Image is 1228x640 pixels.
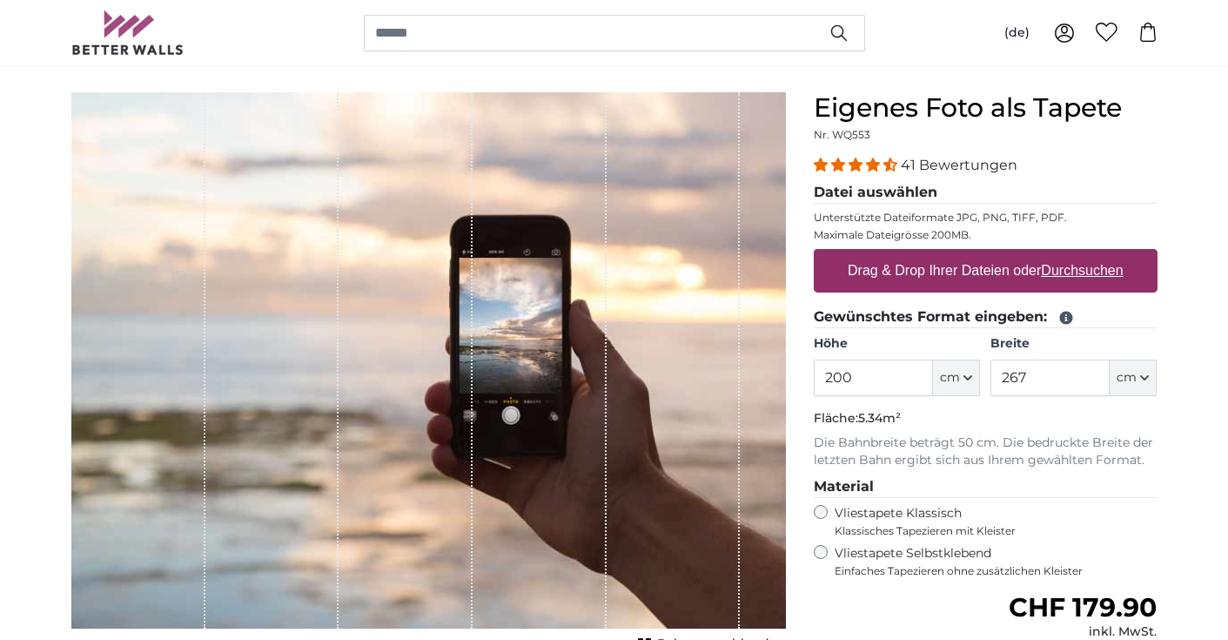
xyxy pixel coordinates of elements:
[835,545,1158,578] label: Vliestapete Selbstklebend
[933,360,980,396] button: cm
[1041,263,1123,278] u: Durchsuchen
[814,211,1158,225] p: Unterstützte Dateiformate JPG, PNG, TIFF, PDF.
[835,505,1143,538] label: Vliestapete Klassisch
[814,410,1158,428] p: Fläche:
[901,157,1017,173] span: 41 Bewertungen
[814,476,1158,498] legend: Material
[814,182,1158,204] legend: Datei auswählen
[1009,591,1157,623] span: CHF 179.90
[814,92,1158,124] h1: Eigenes Foto als Tapete
[858,410,901,426] span: 5.34m²
[990,335,1157,353] label: Breite
[814,335,980,353] label: Höhe
[71,10,185,55] img: Betterwalls
[814,307,1158,328] legend: Gewünschtes Format eingeben:
[814,157,901,173] span: 4.39 stars
[814,228,1158,242] p: Maximale Dateigrösse 200MB.
[814,435,1158,469] p: Die Bahnbreite beträgt 50 cm. Die bedruckte Breite der letzten Bahn ergibt sich aus Ihrem gewählt...
[841,253,1131,288] label: Drag & Drop Ihrer Dateien oder
[1110,360,1157,396] button: cm
[1117,369,1137,387] span: cm
[990,17,1043,49] button: (de)
[814,128,870,141] span: Nr. WQ553
[940,369,960,387] span: cm
[835,564,1158,578] span: Einfaches Tapezieren ohne zusätzlichen Kleister
[835,524,1143,538] span: Klassisches Tapezieren mit Kleister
